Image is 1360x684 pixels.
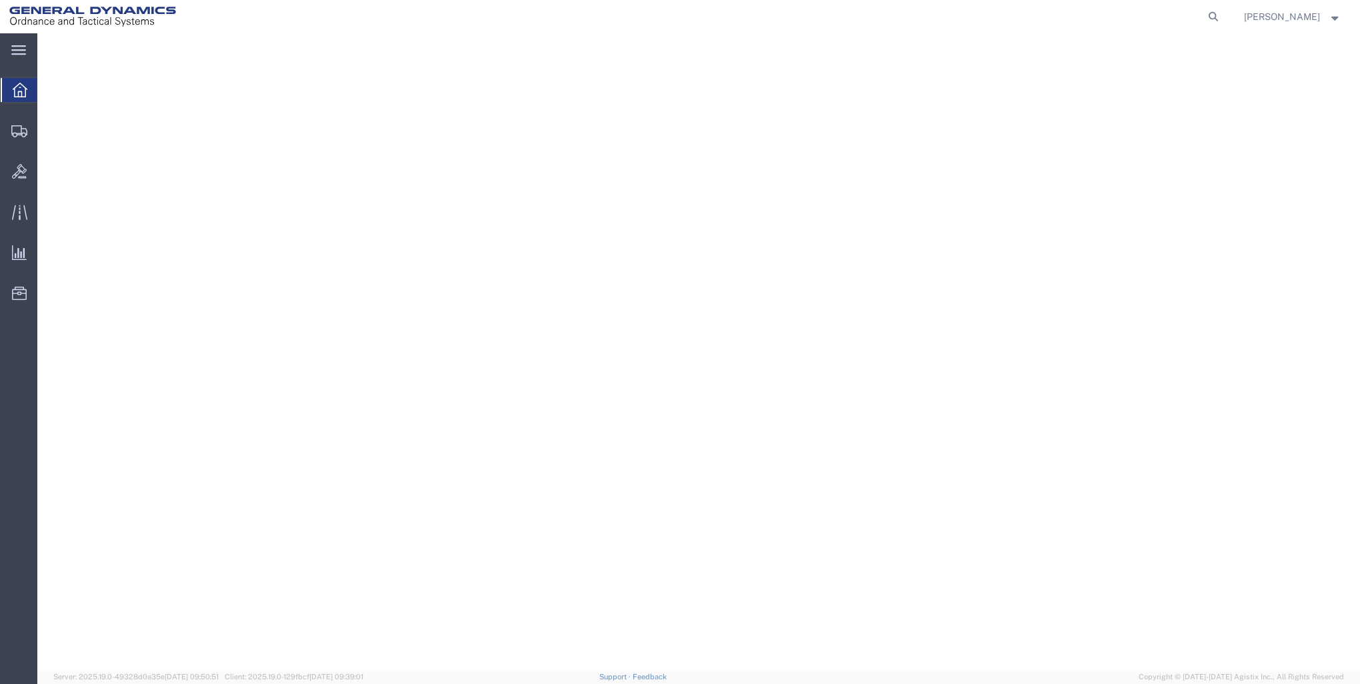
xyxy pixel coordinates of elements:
[309,673,363,681] span: [DATE] 09:39:01
[1139,671,1344,683] span: Copyright © [DATE]-[DATE] Agistix Inc., All Rights Reserved
[1243,9,1342,25] button: [PERSON_NAME]
[53,673,219,681] span: Server: 2025.19.0-49328d0a35e
[599,673,633,681] a: Support
[225,673,363,681] span: Client: 2025.19.0-129fbcf
[165,673,219,681] span: [DATE] 09:50:51
[633,673,667,681] a: Feedback
[37,33,1360,670] iframe: FS Legacy Container
[1244,9,1320,24] span: Evan Brigham
[9,7,176,27] img: logo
